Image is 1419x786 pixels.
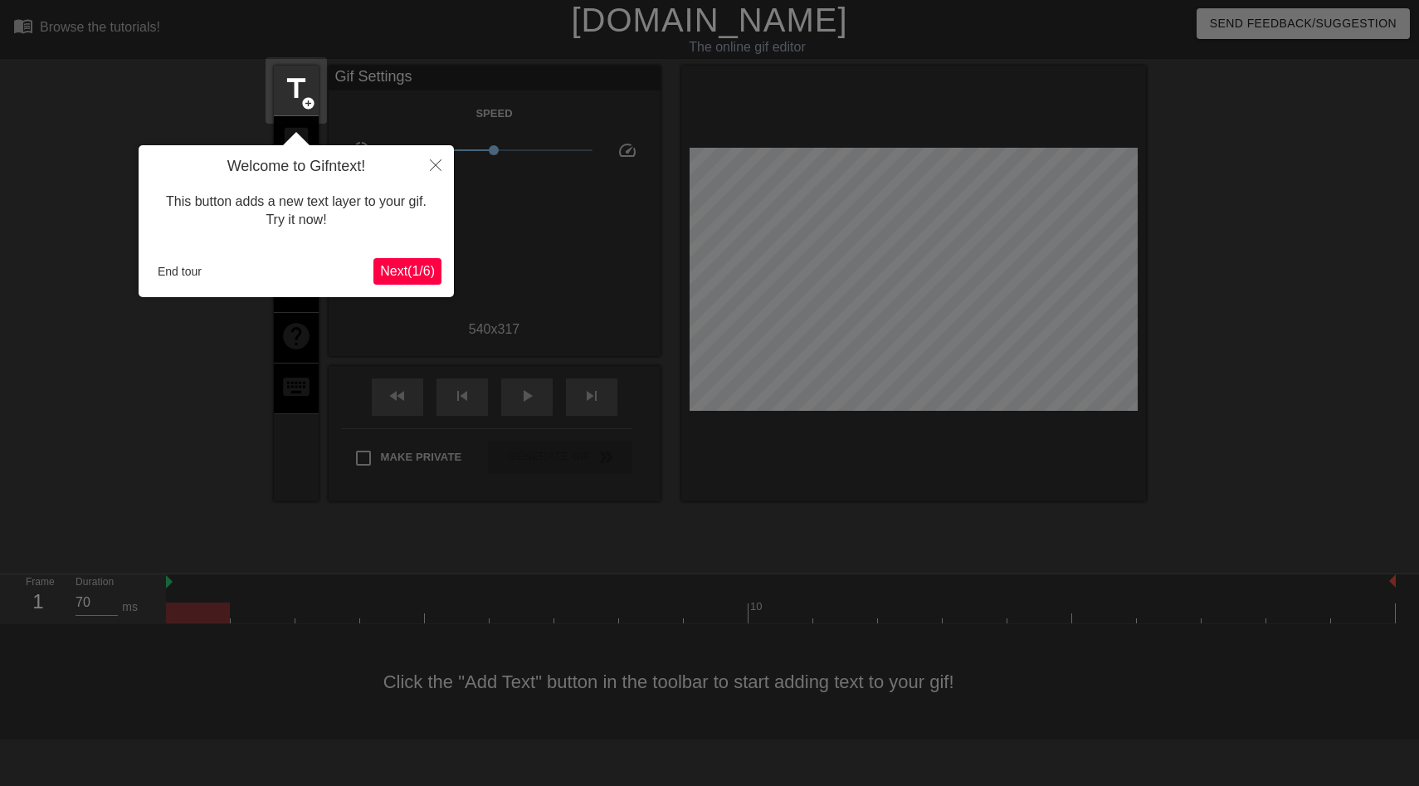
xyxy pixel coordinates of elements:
[151,176,441,247] div: This button adds a new text layer to your gif. Try it now!
[380,264,435,278] span: Next ( 1 / 6 )
[151,259,208,284] button: End tour
[417,145,454,183] button: Close
[373,258,441,285] button: Next
[151,158,441,176] h4: Welcome to Gifntext!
